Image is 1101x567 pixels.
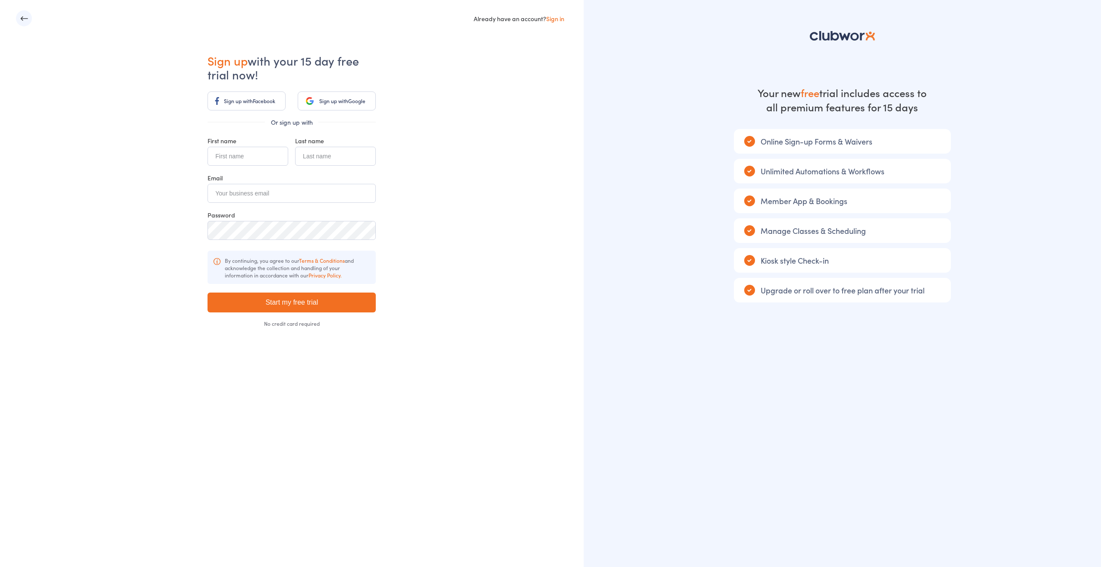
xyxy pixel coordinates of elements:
div: By continuing, you agree to our and acknowledge the collection and handling of your information i... [208,251,376,284]
div: Upgrade or roll over to free plan after your trial [734,278,951,302]
a: Sign in [546,14,564,23]
span: Sign up [208,52,248,69]
a: Terms & Conditions [299,257,345,264]
div: Email [208,173,376,182]
a: Privacy Policy. [308,271,342,279]
div: No credit card required [208,321,376,326]
input: Last name [295,147,376,166]
input: Start my free trial [208,293,376,312]
div: Kiosk style Check-in [734,248,951,273]
div: Already have an account? [474,14,564,23]
div: Manage Classes & Scheduling [734,218,951,243]
div: Member App & Bookings [734,189,951,213]
div: Unlimited Automations & Workflows [734,159,951,183]
div: Or sign up with [208,118,376,126]
input: First name [208,147,288,166]
div: First name [208,136,288,145]
strong: free [801,85,819,100]
div: Password [208,211,376,219]
h1: with your 15 day free trial now! [208,54,376,81]
span: Sign up with [224,97,253,104]
div: Your new trial includes access to all premium features for 15 days [756,85,928,114]
a: Sign up withGoogle [298,91,376,110]
div: Online Sign-up Forms & Waivers [734,129,951,154]
div: Last name [295,136,376,145]
a: Sign up withFacebook [208,91,286,110]
img: logo-81c5d2ba81851df8b7b8b3f485ec5aa862684ab1dc4821eed5b71d8415c3dc76.svg [810,31,875,41]
input: Your business email [208,184,376,203]
span: Sign up with [319,97,348,104]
